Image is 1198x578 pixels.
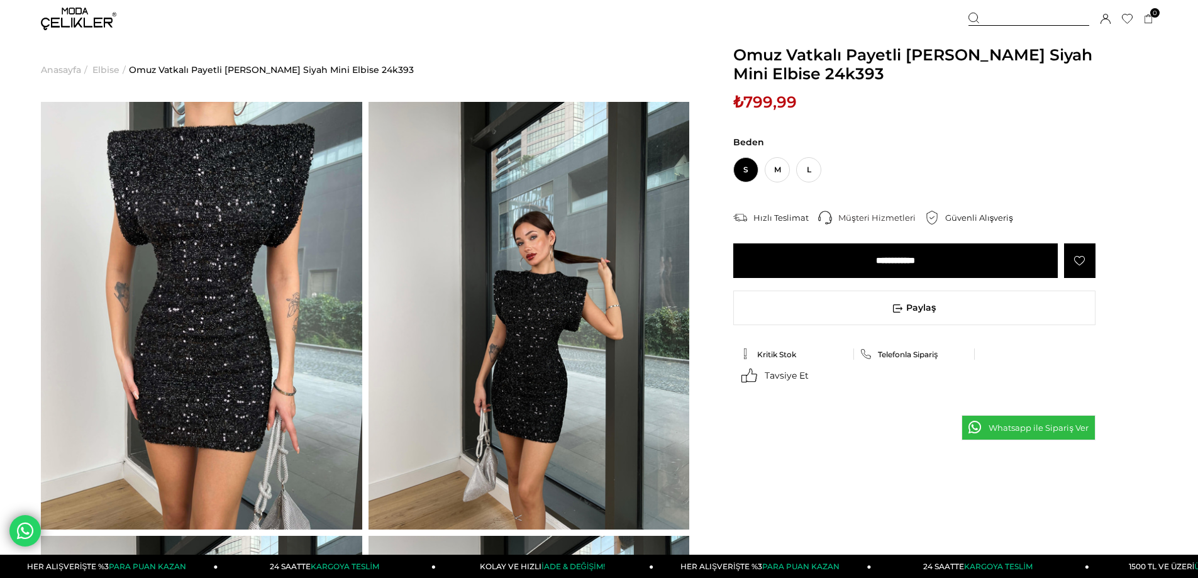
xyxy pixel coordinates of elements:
[796,157,821,182] span: L
[757,350,796,359] span: Kritik Stok
[369,102,690,530] img: Barry Elbise 24k393
[109,562,186,571] span: PARA PUAN KAZAN
[733,45,1095,83] span: Omuz Vatkalı Payetli [PERSON_NAME] Siyah Mini Elbise 24k393
[733,92,797,111] span: ₺799,99
[436,555,653,578] a: KOLAY VE HIZLIİADE & DEĞİŞİM!
[92,38,129,102] li: >
[762,562,840,571] span: PARA PUAN KAZAN
[838,212,925,223] div: Müşteri Hizmetleri
[541,562,604,571] span: İADE & DEĞİŞİM!
[964,562,1032,571] span: KARGOYA TESLİM
[765,370,809,381] span: Tavsiye Et
[41,8,116,30] img: logo
[734,291,1095,325] span: Paylaş
[92,38,119,102] a: Elbise
[41,102,362,530] img: Barry Elbise 24k393
[129,38,414,102] a: Omuz Vatkalı Payetli [PERSON_NAME] Siyah Mini Elbise 24k393
[653,555,871,578] a: HER ALIŞVERİŞTE %3PARA PUAN KAZAN
[733,136,1095,148] span: Beden
[1144,14,1153,24] a: 0
[818,211,832,225] img: call-center.png
[41,38,91,102] li: >
[1150,8,1160,18] span: 0
[945,212,1023,223] div: Güvenli Alışveriş
[962,415,1095,440] a: Whatsapp ile Sipariş Ver
[311,562,379,571] span: KARGOYA TESLİM
[740,348,848,360] a: Kritik Stok
[878,350,938,359] span: Telefonla Sipariş
[860,348,968,360] a: Telefonla Sipariş
[733,157,758,182] span: S
[218,555,436,578] a: 24 SAATTEKARGOYA TESLİM
[1064,243,1095,278] a: Favorilere Ekle
[872,555,1089,578] a: 24 SAATTEKARGOYA TESLİM
[41,38,81,102] a: Anasayfa
[925,211,939,225] img: security.png
[753,212,818,223] div: Hızlı Teslimat
[733,211,747,225] img: shipping.png
[765,157,790,182] span: M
